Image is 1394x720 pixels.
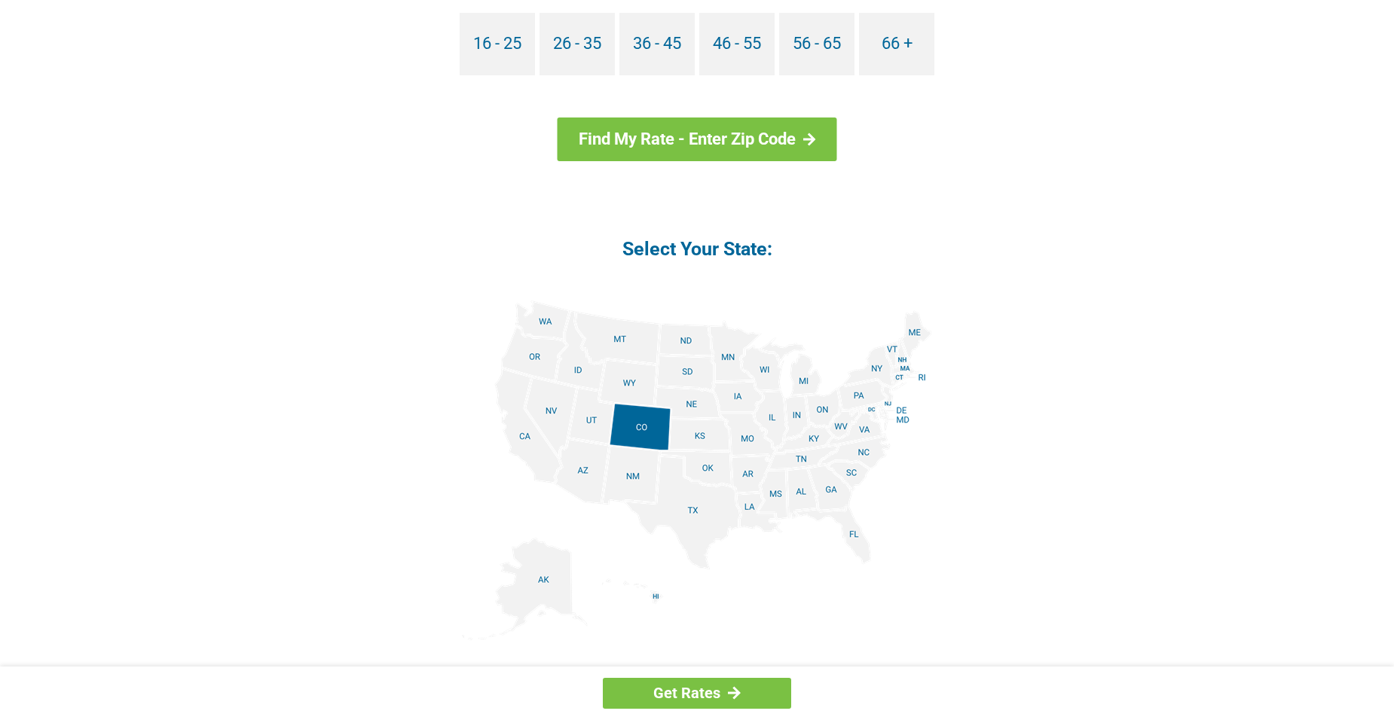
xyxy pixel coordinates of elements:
a: Get Rates [603,678,791,709]
a: 26 - 35 [540,13,615,75]
a: 36 - 45 [619,13,695,75]
a: 66 + [859,13,934,75]
a: 56 - 65 [779,13,854,75]
a: 16 - 25 [460,13,535,75]
img: states [462,301,932,640]
a: Find My Rate - Enter Zip Code [558,117,837,161]
a: 46 - 55 [699,13,775,75]
h4: Select Your State: [335,236,1059,261]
